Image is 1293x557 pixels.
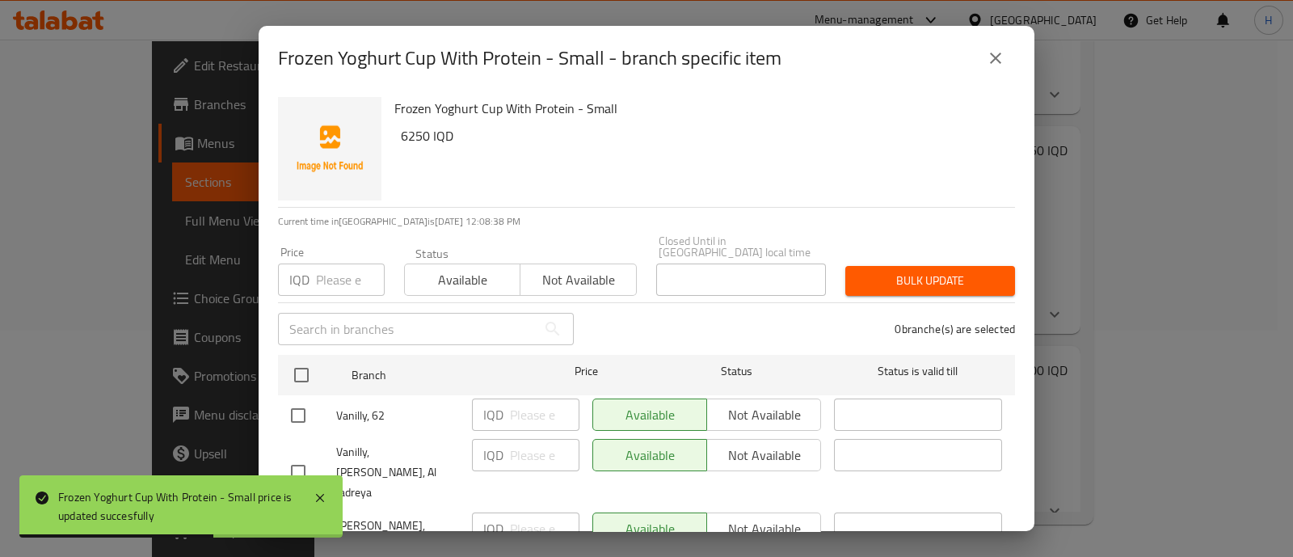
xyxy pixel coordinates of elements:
[336,406,459,426] span: Vanilly, 62
[834,361,1002,382] span: Status is valid till
[404,264,520,296] button: Available
[895,321,1015,337] p: 0 branche(s) are selected
[352,365,520,386] span: Branch
[289,270,310,289] p: IQD
[483,445,503,465] p: IQD
[976,39,1015,78] button: close
[278,97,381,200] img: Frozen Yoghurt Cup With Protein - Small
[510,439,579,471] input: Please enter price
[336,442,459,503] span: Vanilly, [PERSON_NAME], Al Jadreya
[653,361,821,382] span: Status
[845,266,1015,296] button: Bulk update
[520,264,636,296] button: Not available
[58,488,297,525] div: Frozen Yoghurt Cup With Protein - Small price is updated succesfully
[510,513,579,545] input: Please enter price
[483,519,503,538] p: IQD
[533,361,640,382] span: Price
[510,399,579,431] input: Please enter price
[527,268,630,292] span: Not available
[411,268,514,292] span: Available
[278,45,781,71] h2: Frozen Yoghurt Cup With Protein - Small - branch specific item
[401,124,1002,147] h6: 6250 IQD
[483,405,503,424] p: IQD
[858,271,1002,291] span: Bulk update
[394,97,1002,120] h6: Frozen Yoghurt Cup With Protein - Small
[336,516,459,556] span: [PERSON_NAME], [PERSON_NAME]
[278,214,1015,229] p: Current time in [GEOGRAPHIC_DATA] is [DATE] 12:08:38 PM
[316,264,385,296] input: Please enter price
[278,313,537,345] input: Search in branches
